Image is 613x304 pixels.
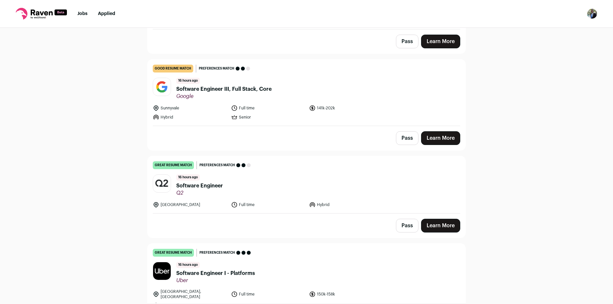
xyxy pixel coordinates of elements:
[231,289,306,299] li: Full time
[148,156,465,213] a: great resume match Preferences match 16 hours ago Software Engineer Q2 [GEOGRAPHIC_DATA] Full tim...
[587,8,597,19] button: Open dropdown
[153,65,193,72] div: good resume match
[309,201,384,208] li: Hybrid
[153,176,171,191] img: 816d2c66cdecaf4552b8f07053ab0def2c4c32d9b9047c9275a1e054f306f874.jpg
[153,262,171,280] img: 046b842221cc5920251103cac33a6ce6d47e344b59eb72f0d26ba0bb907e91bb.jpg
[309,105,384,111] li: 141k-202k
[176,277,255,284] span: Uber
[77,11,87,16] a: Jobs
[421,219,460,232] a: Learn More
[176,78,200,84] span: 16 hours ago
[231,105,306,111] li: Full time
[231,201,306,208] li: Full time
[176,262,200,268] span: 16 hours ago
[176,190,223,196] span: Q2
[199,65,234,72] span: Preferences match
[176,174,200,181] span: 16 hours ago
[153,249,194,257] div: great resume match
[176,93,272,100] span: Google
[231,114,306,120] li: Senior
[396,131,418,145] button: Pass
[153,114,227,120] li: Hybrid
[396,219,418,232] button: Pass
[153,201,227,208] li: [GEOGRAPHIC_DATA]
[199,162,235,168] span: Preferences match
[396,35,418,48] button: Pass
[176,85,272,93] span: Software Engineer III, Full Stack, Core
[176,269,255,277] span: Software Engineer I - Platforms
[153,78,171,96] img: 8d2c6156afa7017e60e680d3937f8205e5697781b6c771928cb24e9df88505de.jpg
[309,289,384,299] li: 150k-158k
[153,289,227,299] li: [GEOGRAPHIC_DATA], [GEOGRAPHIC_DATA]
[421,131,460,145] a: Learn More
[98,11,115,16] a: Applied
[176,182,223,190] span: Software Engineer
[153,105,227,111] li: Sunnyvale
[148,59,465,126] a: good resume match Preferences match 16 hours ago Software Engineer III, Full Stack, Core Google S...
[153,161,194,169] div: great resume match
[421,35,460,48] a: Learn More
[587,8,597,19] img: 18148395-medium_jpg
[199,249,235,256] span: Preferences match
